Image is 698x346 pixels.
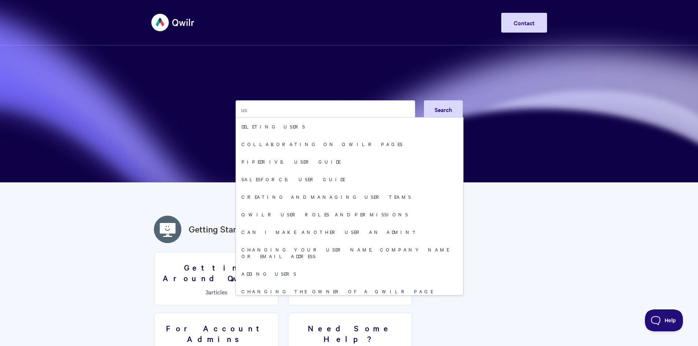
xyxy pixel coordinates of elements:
a: Getting Around Qwilr 3articles [154,252,278,305]
span: Search [435,105,452,114]
h3: Getting Around Qwilr [159,262,274,283]
a: Contact [501,13,547,33]
input: Search the knowledge base [236,100,415,119]
iframe: Toggle Customer Support [645,309,683,331]
a: Pipedrive: User Guide [236,153,463,170]
p: articles [159,289,274,295]
a: Collaborating on Qwilr Pages [236,135,463,153]
a: Creating and managing User Teams [236,188,463,205]
h3: Need Some Help? [293,323,407,344]
button: Search [424,100,463,119]
a: Can I make another user an Admin? [236,223,463,241]
a: Getting Started [189,223,249,236]
a: Qwilr User Roles and Permissions [236,205,463,223]
a: Changing your user name, company name or email address [236,241,463,265]
a: Adding users [236,265,463,282]
h3: For Account Admins [159,323,274,344]
a: Deleting users [236,118,463,135]
img: Qwilr Help Center [151,9,195,36]
a: Salesforce: User Guide [236,170,463,188]
span: 3 [206,288,208,296]
a: Changing the owner of a Qwilr Page [236,282,463,300]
